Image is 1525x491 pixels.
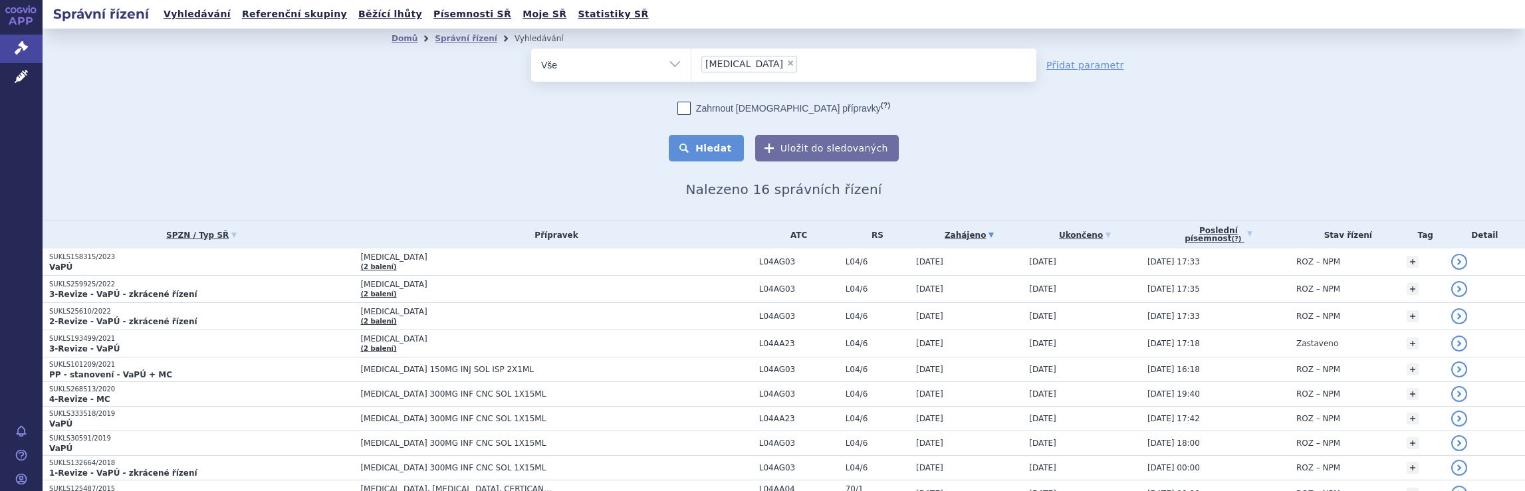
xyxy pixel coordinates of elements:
input: [MEDICAL_DATA] [801,55,808,72]
span: L04AG03 [759,439,839,448]
a: Písemnosti SŘ [429,5,515,23]
p: SUKLS158315/2023 [49,252,354,262]
strong: 4-Revize - MC [49,395,110,404]
span: [DATE] [916,312,943,321]
span: [DATE] [1029,389,1056,399]
a: detail [1451,386,1467,402]
span: [MEDICAL_DATA] 150MG INJ SOL ISP 2X1ML [360,365,693,374]
a: detail [1451,336,1467,351]
a: (2 balení) [360,318,396,325]
span: × [786,59,794,67]
span: [DATE] 19:40 [1147,389,1200,399]
span: [DATE] 16:18 [1147,365,1200,374]
span: [DATE] 17:33 [1147,257,1200,266]
span: L04AA23 [759,339,839,348]
abbr: (?) [881,101,890,110]
th: Přípravek [354,221,752,248]
span: [MEDICAL_DATA] 300MG INF CNC SOL 1X15ML [360,414,693,423]
span: [DATE] [916,257,943,266]
span: [MEDICAL_DATA] [360,334,693,344]
a: Ukončeno [1029,226,1141,245]
span: [DATE] [916,365,943,374]
span: [DATE] 17:33 [1147,312,1200,321]
span: Nalezeno 16 správních řízení [685,181,881,197]
li: Vyhledávání [515,29,581,49]
span: [MEDICAL_DATA] 300MG INF CNC SOL 1X15ML [360,463,693,472]
span: [DATE] [916,284,943,294]
span: [DATE] [916,339,943,348]
th: Tag [1400,221,1445,248]
a: Domů [392,34,417,43]
a: Moje SŘ [519,5,570,23]
a: + [1407,310,1419,322]
span: [DATE] [916,463,943,472]
strong: VaPÚ [49,444,72,453]
span: [DATE] [916,389,943,399]
p: SUKLS25610/2022 [49,307,354,316]
p: SUKLS193499/2021 [49,334,354,344]
p: SUKLS268513/2020 [49,385,354,394]
a: Zahájeno [916,226,1022,245]
a: + [1407,363,1419,375]
span: L04AG03 [759,389,839,399]
a: (2 balení) [360,290,396,298]
th: RS [839,221,909,248]
a: detail [1451,254,1467,270]
span: [MEDICAL_DATA] 300MG INF CNC SOL 1X15ML [360,439,693,448]
p: SUKLS259925/2022 [49,280,354,289]
span: ROZ – NPM [1296,389,1340,399]
a: detail [1451,411,1467,427]
a: + [1407,256,1419,268]
h2: Správní řízení [43,5,160,23]
p: SUKLS333518/2019 [49,409,354,419]
span: [DATE] [1029,339,1056,348]
span: ROZ – NPM [1296,414,1340,423]
button: Uložit do sledovaných [755,135,899,161]
p: SUKLS132664/2018 [49,458,354,468]
li: natalizumab [701,56,797,72]
span: [MEDICAL_DATA] [360,252,693,262]
span: [DATE] [1029,312,1056,321]
th: ATC [753,221,839,248]
span: [DATE] [1029,365,1056,374]
th: Stav řízení [1290,221,1400,248]
span: L04/6 [846,439,909,448]
a: detail [1451,460,1467,476]
span: ROZ – NPM [1296,257,1340,266]
strong: 2-Revize - VaPÚ - zkrácené řízení [49,317,197,326]
span: [DATE] [916,414,943,423]
span: [DATE] 17:18 [1147,339,1200,348]
strong: VaPÚ [49,262,72,272]
span: L04/6 [846,312,909,321]
strong: 1-Revize - VaPÚ - zkrácené řízení [49,468,197,478]
a: Referenční skupiny [238,5,351,23]
abbr: (?) [1231,235,1241,243]
span: L04/6 [846,463,909,472]
a: Přidat parametr [1046,58,1124,72]
span: L04/6 [846,257,909,266]
span: [MEDICAL_DATA] [360,307,693,316]
span: [DATE] 17:42 [1147,414,1200,423]
strong: VaPÚ [49,419,72,429]
a: detail [1451,308,1467,324]
span: L04AA23 [759,414,839,423]
strong: 3-Revize - VaPÚ [49,344,120,353]
button: Hledat [669,135,744,161]
span: [DATE] [1029,414,1056,423]
a: SPZN / Typ SŘ [49,226,354,245]
a: + [1407,338,1419,349]
span: L04/6 [846,414,909,423]
span: L04/6 [846,339,909,348]
span: [DATE] 17:35 [1147,284,1200,294]
th: Detail [1445,221,1525,248]
span: L04AG03 [759,312,839,321]
a: Běžící lhůty [354,5,426,23]
a: (2 balení) [360,345,396,352]
span: ROZ – NPM [1296,365,1340,374]
span: L04/6 [846,284,909,294]
a: (2 balení) [360,263,396,270]
span: [MEDICAL_DATA] [360,280,693,289]
span: L04AG03 [759,463,839,472]
span: [DATE] [1029,284,1056,294]
p: SUKLS101209/2021 [49,360,354,369]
